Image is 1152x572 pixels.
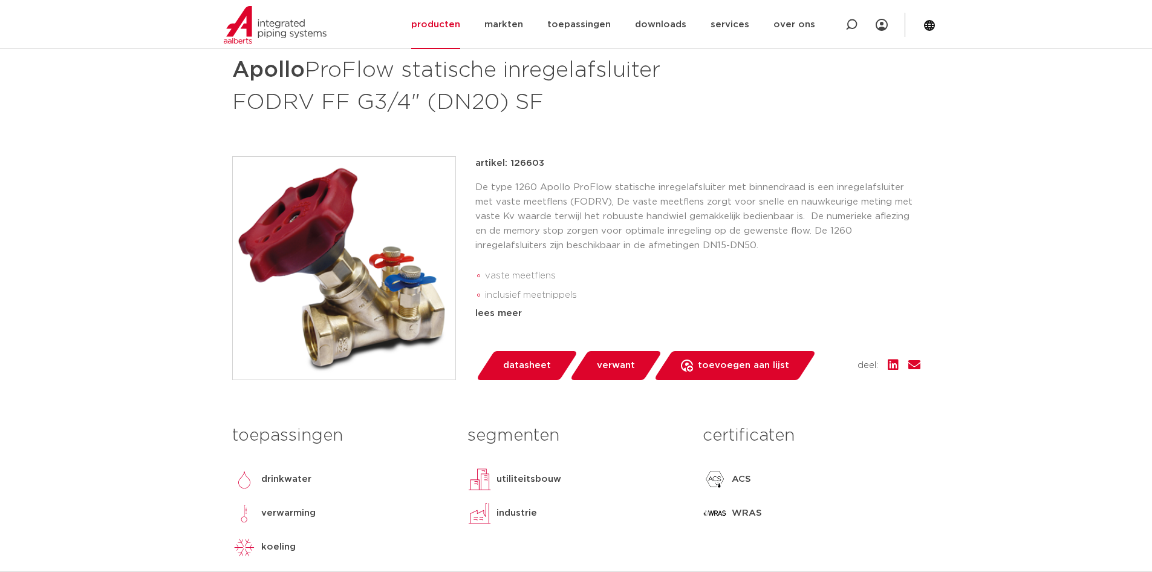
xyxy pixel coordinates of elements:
img: utiliteitsbouw [467,467,492,491]
div: lees meer [475,306,920,321]
p: ACS [732,472,751,487]
img: Product Image for Apollo ProFlow statische inregelafsluiter FODRV FF G3/4" (DN20) SF [233,157,455,380]
a: verwant [569,351,662,380]
a: datasheet [475,351,578,380]
img: drinkwater [232,467,256,491]
h3: certificaten [703,424,920,448]
img: industrie [467,501,492,525]
img: ACS [703,467,727,491]
span: deel: [857,358,878,373]
h1: ProFlow statische inregelafsluiter FODRV FF G3/4" (DN20) SF [232,52,686,117]
img: WRAS [703,501,727,525]
p: industrie [496,506,537,521]
p: verwarming [261,506,316,521]
li: inclusief meetnippels [485,286,920,305]
img: verwarming [232,501,256,525]
h3: segmenten [467,424,685,448]
span: toevoegen aan lijst [698,356,789,375]
p: De type 1260 Apollo ProFlow statische inregelafsluiter met binnendraad is een inregelafsluiter me... [475,180,920,253]
li: vaste meetflens [485,266,920,286]
p: drinkwater [261,472,311,487]
p: WRAS [732,506,762,521]
span: verwant [597,356,635,375]
p: utiliteitsbouw [496,472,561,487]
p: koeling [261,540,296,554]
span: datasheet [503,356,551,375]
p: artikel: 126603 [475,156,544,171]
img: koeling [232,535,256,559]
strong: Apollo [232,59,305,81]
h3: toepassingen [232,424,449,448]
